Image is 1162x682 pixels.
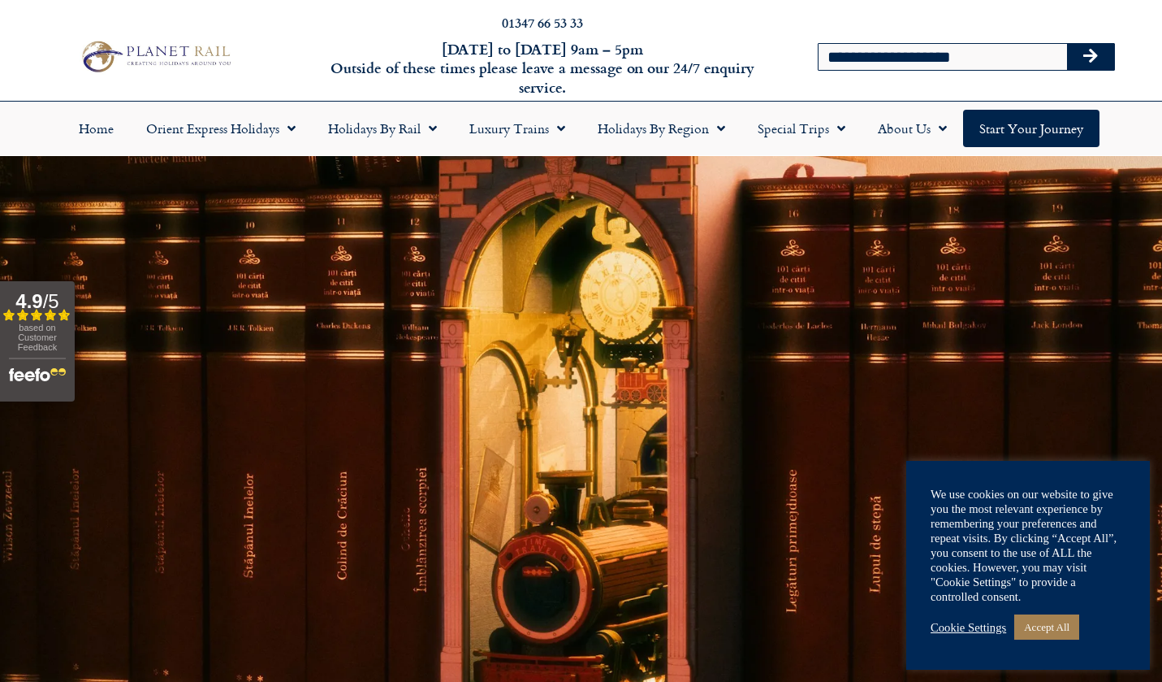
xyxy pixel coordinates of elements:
[1014,615,1079,640] a: Accept All
[314,40,771,97] h6: [DATE] to [DATE] 9am – 5pm Outside of these times please leave a message on our 24/7 enquiry serv...
[130,110,312,147] a: Orient Express Holidays
[741,110,862,147] a: Special Trips
[862,110,963,147] a: About Us
[502,13,583,32] a: 01347 66 53 33
[76,37,235,76] img: Planet Rail Train Holidays Logo
[963,110,1099,147] a: Start your Journey
[63,110,130,147] a: Home
[312,110,453,147] a: Holidays by Rail
[1067,44,1114,70] button: Search
[8,110,1154,147] nav: Menu
[931,620,1006,635] a: Cookie Settings
[453,110,581,147] a: Luxury Trains
[581,110,741,147] a: Holidays by Region
[931,487,1125,604] div: We use cookies on our website to give you the most relevant experience by remembering your prefer...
